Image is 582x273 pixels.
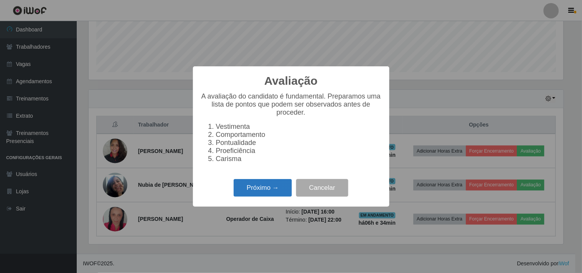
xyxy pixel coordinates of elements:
[264,74,318,88] h2: Avaliação
[216,147,382,155] li: Proeficiência
[216,131,382,139] li: Comportamento
[216,123,382,131] li: Vestimenta
[216,139,382,147] li: Pontualidade
[234,179,292,197] button: Próximo →
[296,179,348,197] button: Cancelar
[216,155,382,163] li: Carisma
[201,92,382,117] p: A avaliação do candidato é fundamental. Preparamos uma lista de pontos que podem ser observados a...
